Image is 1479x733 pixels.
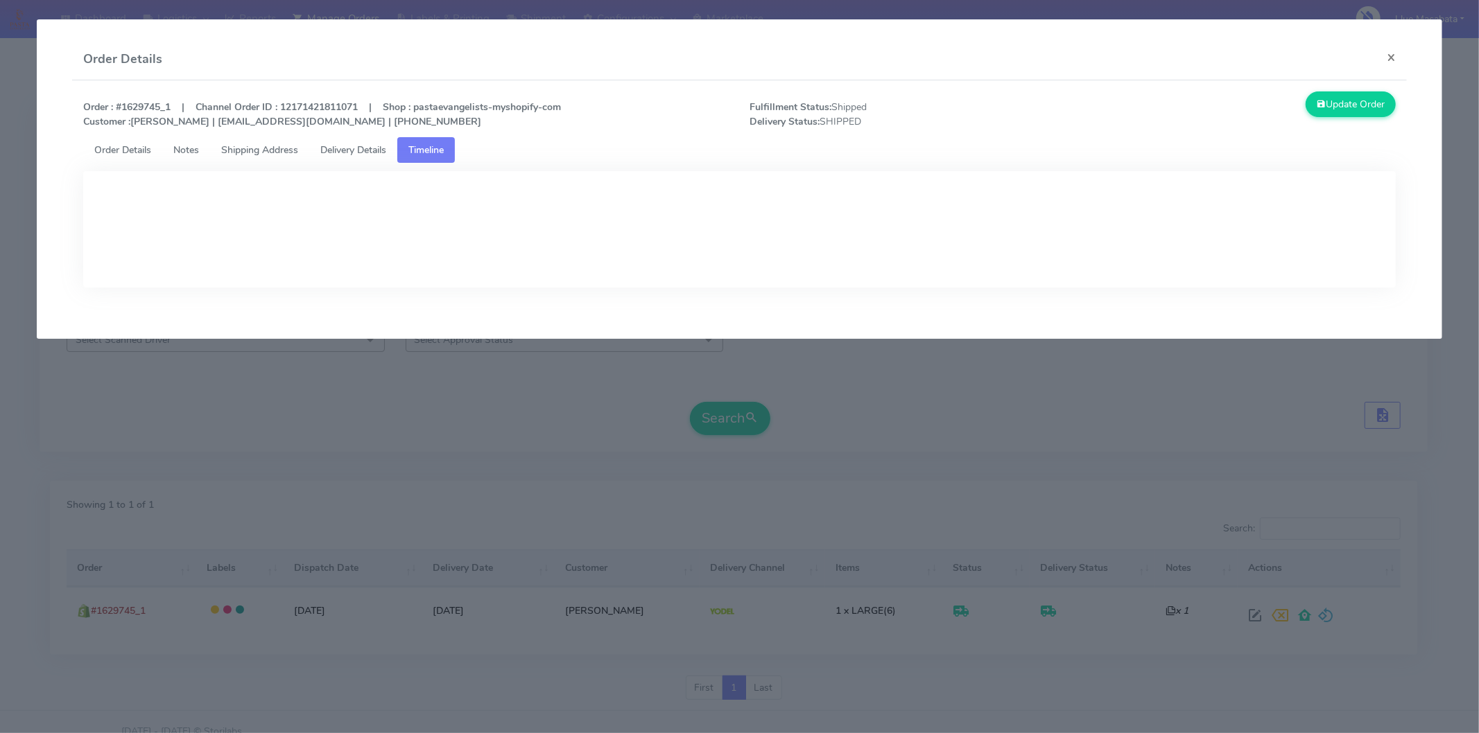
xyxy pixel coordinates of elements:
[739,100,1073,129] span: Shipped SHIPPED
[1376,39,1407,76] button: Close
[173,143,199,157] span: Notes
[83,115,130,128] strong: Customer :
[83,137,1396,163] ul: Tabs
[94,143,151,157] span: Order Details
[408,143,444,157] span: Timeline
[320,143,386,157] span: Delivery Details
[83,50,162,69] h4: Order Details
[750,115,820,128] strong: Delivery Status:
[221,143,298,157] span: Shipping Address
[1306,91,1396,117] button: Update Order
[750,100,831,114] strong: Fulfillment Status:
[83,100,561,128] strong: Order : #1629745_1 | Channel Order ID : 12171421811071 | Shop : pastaevangelists-myshopify-com [P...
